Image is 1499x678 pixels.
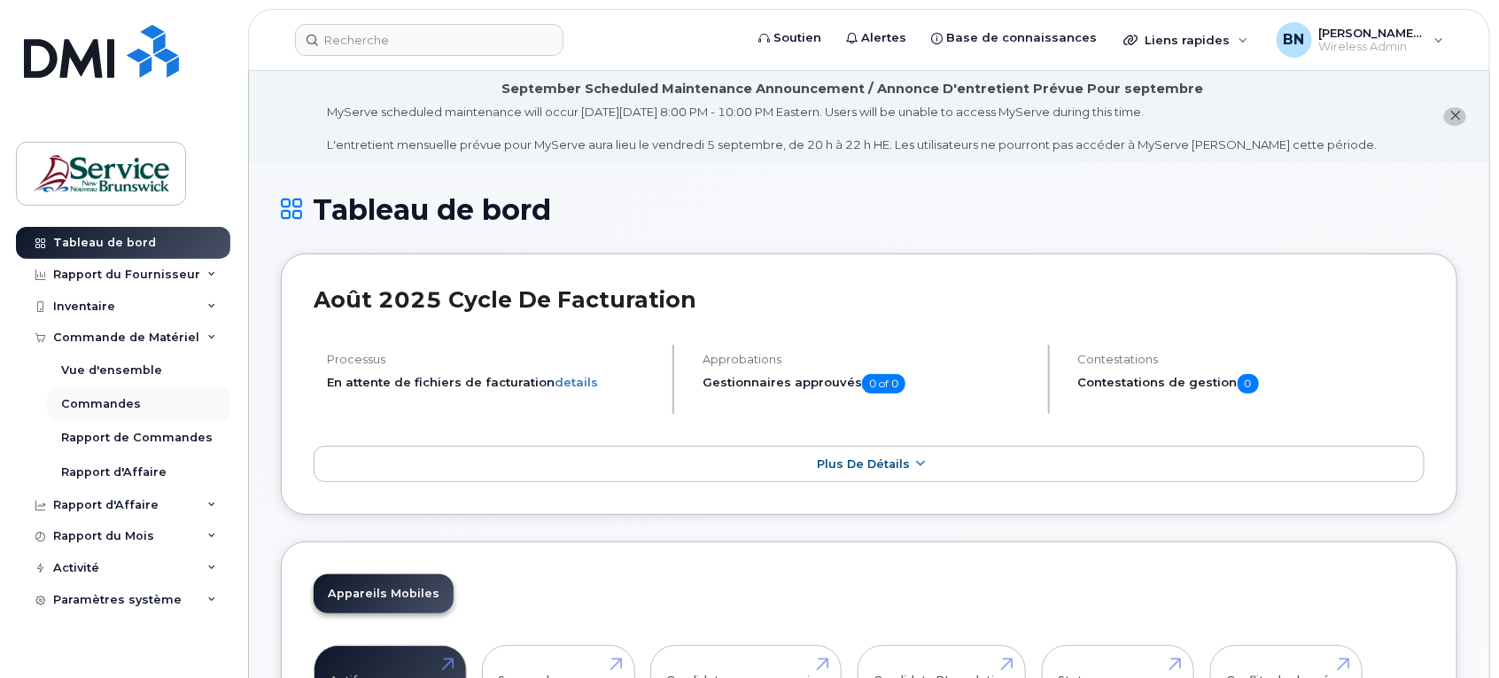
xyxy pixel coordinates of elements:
span: Plus de détails [817,457,910,471]
div: September Scheduled Maintenance Announcement / Annonce D'entretient Prévue Pour septembre [501,80,1203,98]
h4: Processus [327,353,657,366]
div: MyServe scheduled maintenance will occur [DATE][DATE] 8:00 PM - 10:00 PM Eastern. Users will be u... [328,104,1378,153]
h1: Tableau de bord [281,194,1457,225]
a: Appareils Mobiles [314,574,454,613]
span: 0 [1238,374,1259,394]
h5: Contestations de gestion [1078,374,1425,394]
h4: Contestations [1078,353,1425,366]
li: En attente de fichiers de facturation [327,374,657,391]
button: close notification [1444,107,1466,126]
h2: août 2025 Cycle de facturation [314,286,1425,313]
span: 0 of 0 [862,374,905,394]
a: details [555,375,598,389]
h4: Approbations [703,353,1033,366]
h5: Gestionnaires approuvés [703,374,1033,394]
